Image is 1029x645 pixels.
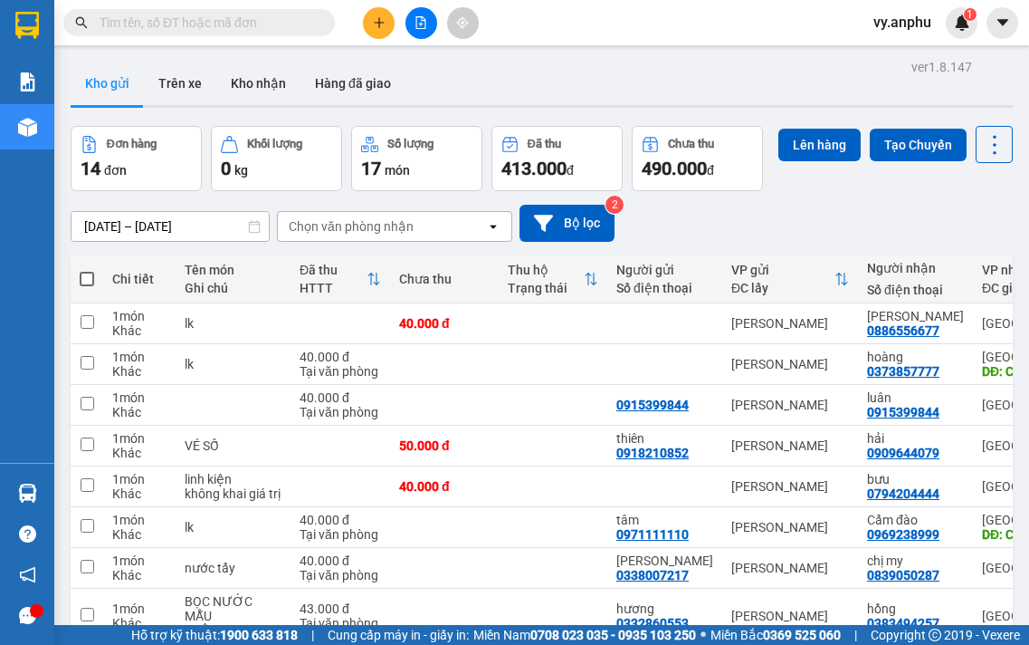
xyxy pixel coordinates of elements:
[18,118,37,137] img: warehouse-icon
[363,7,395,39] button: plus
[731,479,849,494] div: [PERSON_NAME]
[405,7,437,39] button: file-add
[220,628,298,642] strong: 1900 633 818
[731,281,834,295] div: ĐC lấy
[112,350,167,364] div: 1 món
[291,255,390,303] th: Toggle SortBy
[414,16,427,29] span: file-add
[642,158,707,179] span: 490.000
[71,62,144,105] button: Kho gửi
[763,628,841,642] strong: 0369 525 060
[112,431,167,446] div: 1 món
[221,158,231,179] span: 0
[632,126,763,191] button: Chưa thu490.000đ
[867,405,939,419] div: 0915399844
[491,126,623,191] button: Đã thu413.000đ
[300,364,381,379] div: Tại văn phòng
[867,472,964,486] div: bưu
[616,513,713,527] div: tâm
[867,616,939,631] div: 0383494257
[731,520,849,534] div: [PERSON_NAME]
[870,129,967,161] button: Tạo Chuyến
[616,568,689,582] div: 0338007217
[867,602,964,616] div: hồng
[867,431,964,446] div: hải
[528,138,561,150] div: Đã thu
[211,126,342,191] button: Khối lượng0kg
[361,158,381,179] span: 17
[499,255,607,303] th: Toggle SortBy
[616,281,713,295] div: Số điện thoại
[867,486,939,501] div: 0794204444
[456,16,469,29] span: aim
[399,316,490,331] div: 40.000 đ
[519,205,615,242] button: Bộ lọc
[867,390,964,405] div: luân
[185,623,281,638] div: XUẤT HĐ
[707,163,714,178] span: đ
[112,486,167,501] div: Khác
[75,16,88,29] span: search
[185,486,281,501] div: không khai giá trị
[967,8,973,21] span: 1
[778,129,861,161] button: Lên hàng
[300,62,405,105] button: Hàng đã giao
[185,472,281,486] div: linh kiện
[216,62,300,105] button: Kho nhận
[300,263,367,277] div: Đã thu
[731,609,849,623] div: [PERSON_NAME]
[700,631,706,639] span: ⚪️
[731,316,849,331] div: [PERSON_NAME]
[986,7,1018,39] button: caret-down
[71,212,269,241] input: Select a date range.
[867,323,939,338] div: 0886556677
[731,438,849,453] div: [PERSON_NAME]
[473,625,696,645] span: Miền Nam
[15,12,39,39] img: logo-vxr
[81,158,100,179] span: 14
[447,7,479,39] button: aim
[385,163,410,178] span: món
[112,390,167,405] div: 1 món
[605,196,624,214] sup: 2
[399,479,490,494] div: 40.000 đ
[300,281,367,295] div: HTTT
[112,309,167,323] div: 1 món
[399,272,490,286] div: Chưa thu
[185,357,281,371] div: lk
[867,568,939,582] div: 0839050287
[100,13,313,33] input: Tìm tên, số ĐT hoặc mã đơn
[300,554,381,568] div: 40.000 đ
[112,472,167,486] div: 1 món
[300,527,381,542] div: Tại văn phòng
[995,14,1011,31] span: caret-down
[112,272,167,286] div: Chi tiết
[867,364,939,379] div: 0373857777
[18,484,37,503] img: warehouse-icon
[300,602,381,616] div: 43.000 đ
[616,263,713,277] div: Người gửi
[112,323,167,338] div: Khác
[867,513,964,527] div: Cẩm đào
[530,628,696,642] strong: 0708 023 035 - 0935 103 250
[144,62,216,105] button: Trên xe
[867,309,964,323] div: thanh hùng
[112,364,167,379] div: Khác
[486,219,500,234] svg: open
[731,263,834,277] div: VP gửi
[107,138,157,150] div: Đơn hàng
[185,594,281,623] div: BỌC NƯỚC MẪU
[399,438,490,453] div: 50.000 đ
[112,554,167,568] div: 1 món
[328,625,469,645] span: Cung cấp máy in - giấy in:
[616,398,689,412] div: 0915399844
[112,616,167,631] div: Khác
[234,163,248,178] span: kg
[351,126,482,191] button: Số lượng17món
[112,446,167,460] div: Khác
[300,390,381,405] div: 40.000 đ
[867,527,939,542] div: 0969238999
[387,138,434,150] div: Số lượng
[300,568,381,582] div: Tại văn phòng
[185,561,281,575] div: nước tẩy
